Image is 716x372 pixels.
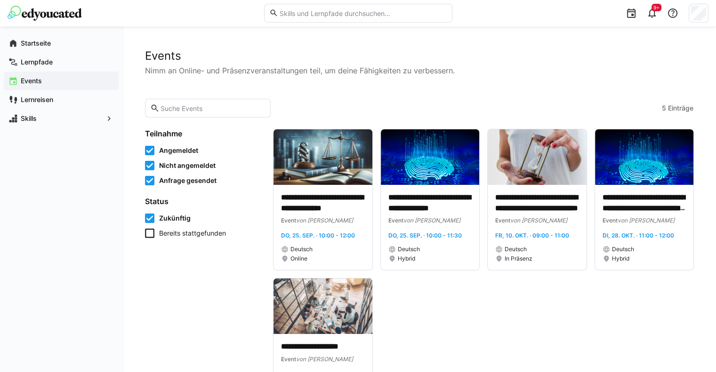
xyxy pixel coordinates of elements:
[612,245,634,253] span: Deutsch
[662,103,666,113] span: 5
[403,217,460,224] span: von [PERSON_NAME]
[159,229,226,238] span: Bereits stattgefunden
[281,232,355,239] span: Do, 25. Sep. · 10:00 - 12:00
[398,245,420,253] span: Deutsch
[603,217,618,224] span: Event
[290,255,307,262] span: Online
[145,129,262,138] h4: Teilnahme
[145,65,693,76] p: Nimm an Online- und Präsenzveranstaltungen teil, um deine Fähigkeiten zu verbessern.
[398,255,415,262] span: Hybrid
[488,129,587,185] img: image
[281,356,296,363] span: Event
[145,49,693,63] h2: Events
[495,217,510,224] span: Event
[296,356,353,363] span: von [PERSON_NAME]
[388,232,462,239] span: Do, 25. Sep. · 10:00 - 11:30
[653,5,660,10] span: 9+
[603,232,674,239] span: Di, 28. Okt. · 11:00 - 12:00
[159,176,217,185] span: Anfrage gesendet
[381,129,480,185] img: image
[278,9,447,17] input: Skills und Lernpfade durchsuchen…
[510,217,567,224] span: von [PERSON_NAME]
[159,214,191,223] span: Zukünftig
[618,217,675,224] span: von [PERSON_NAME]
[159,146,198,155] span: Angemeldet
[296,217,353,224] span: von [PERSON_NAME]
[505,245,527,253] span: Deutsch
[160,104,265,112] input: Suche Events
[145,197,262,206] h4: Status
[274,278,372,334] img: image
[290,245,313,253] span: Deutsch
[281,217,296,224] span: Event
[595,129,694,185] img: image
[505,255,532,262] span: In Präsenz
[159,161,216,170] span: Nicht angemeldet
[274,129,372,185] img: image
[668,103,693,113] span: Einträge
[388,217,403,224] span: Event
[495,232,569,239] span: Fr, 10. Okt. · 09:00 - 11:00
[612,255,629,262] span: Hybrid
